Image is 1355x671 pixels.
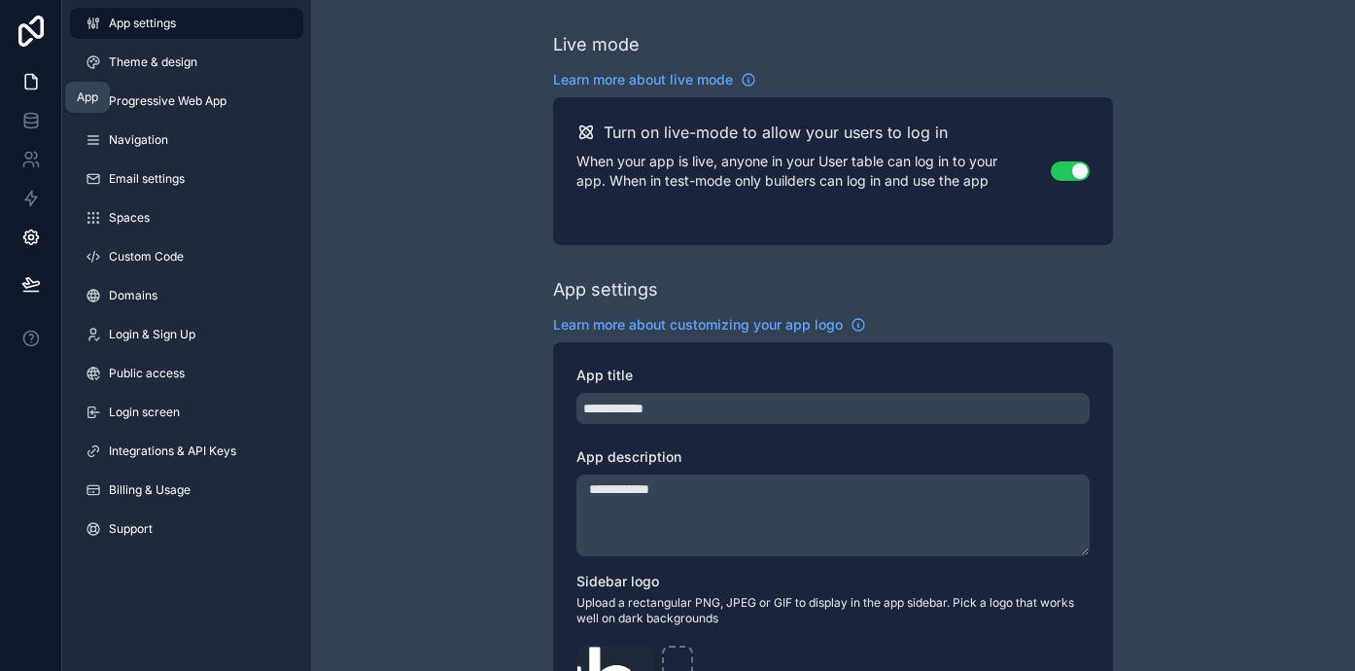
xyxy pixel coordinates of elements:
[109,54,197,70] span: Theme & design
[109,288,157,303] span: Domains
[70,8,303,39] a: App settings
[70,319,303,350] a: Login & Sign Up
[553,70,756,89] a: Learn more about live mode
[109,443,236,459] span: Integrations & API Keys
[109,482,191,498] span: Billing & Usage
[70,513,303,545] a: Support
[70,358,303,389] a: Public access
[576,573,659,589] span: Sidebar logo
[576,595,1090,626] span: Upload a rectangular PNG, JPEG or GIF to display in the app sidebar. Pick a logo that works well ...
[70,397,303,428] a: Login screen
[109,16,176,31] span: App settings
[70,280,303,311] a: Domains
[109,132,168,148] span: Navigation
[70,202,303,233] a: Spaces
[70,436,303,467] a: Integrations & API Keys
[576,367,633,383] span: App title
[77,89,98,105] div: App
[553,31,640,58] div: Live mode
[604,121,948,144] h2: Turn on live-mode to allow your users to log in
[553,315,866,335] a: Learn more about customizing your app logo
[70,475,303,506] a: Billing & Usage
[576,448,681,465] span: App description
[109,327,195,342] span: Login & Sign Up
[70,124,303,156] a: Navigation
[109,210,150,226] span: Spaces
[553,70,733,89] span: Learn more about live mode
[109,366,185,381] span: Public access
[553,315,843,335] span: Learn more about customizing your app logo
[553,276,658,303] div: App settings
[109,405,180,420] span: Login screen
[109,249,184,265] span: Custom Code
[70,47,303,78] a: Theme & design
[70,163,303,194] a: Email settings
[70,241,303,272] a: Custom Code
[109,171,185,187] span: Email settings
[109,93,226,109] span: Progressive Web App
[70,86,303,117] a: Progressive Web App
[109,521,153,537] span: Support
[576,152,1051,191] p: When your app is live, anyone in your User table can log in to your app. When in test-mode only b...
